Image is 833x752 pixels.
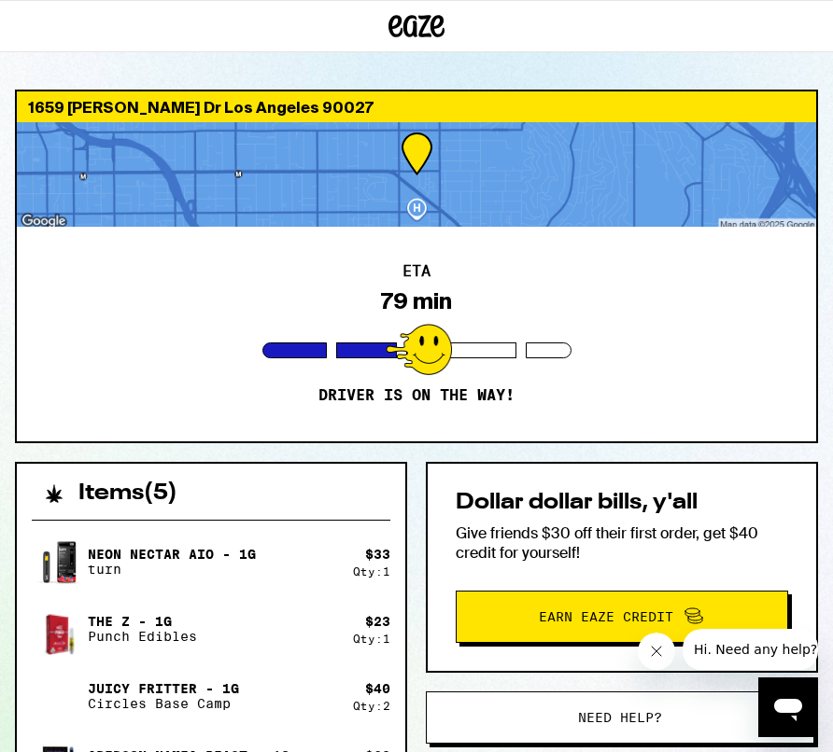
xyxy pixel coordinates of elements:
img: Neon Nectar AIO - 1g [32,536,84,588]
iframe: Close message [638,633,675,670]
iframe: Button to launch messaging window [758,677,818,737]
p: Circles Base Camp [88,696,239,711]
p: Give friends $30 off their first order, get $40 credit for yourself! [456,523,788,563]
span: Earn Eaze Credit [539,610,673,623]
div: $ 33 [365,547,390,562]
div: $ 40 [365,681,390,696]
p: Juicy Fritter - 1g [88,681,239,696]
h2: Dollar dollar bills, y'all [456,492,788,514]
button: Need help? [426,691,814,744]
div: 79 min [381,288,452,314]
p: turn [88,562,256,577]
iframe: Message from company [683,629,818,670]
p: Neon Nectar AIO - 1g [88,547,256,562]
p: Punch Edibles [88,629,197,644]
p: The Z - 1g [88,614,197,629]
button: Earn Eaze Credit [456,591,788,643]
div: Qty: 2 [353,700,390,712]
p: Driver is on the way! [318,386,515,405]
img: The Z - 1g [32,595,84,663]
h2: ETA [402,264,431,279]
div: Qty: 1 [353,633,390,645]
div: Qty: 1 [353,565,390,578]
div: $ 23 [365,614,390,629]
img: Juicy Fritter - 1g [32,670,84,722]
span: Need help? [578,711,662,724]
div: 1659 [PERSON_NAME] Dr Los Angeles 90027 [17,91,816,122]
h2: Items ( 5 ) [78,482,177,505]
